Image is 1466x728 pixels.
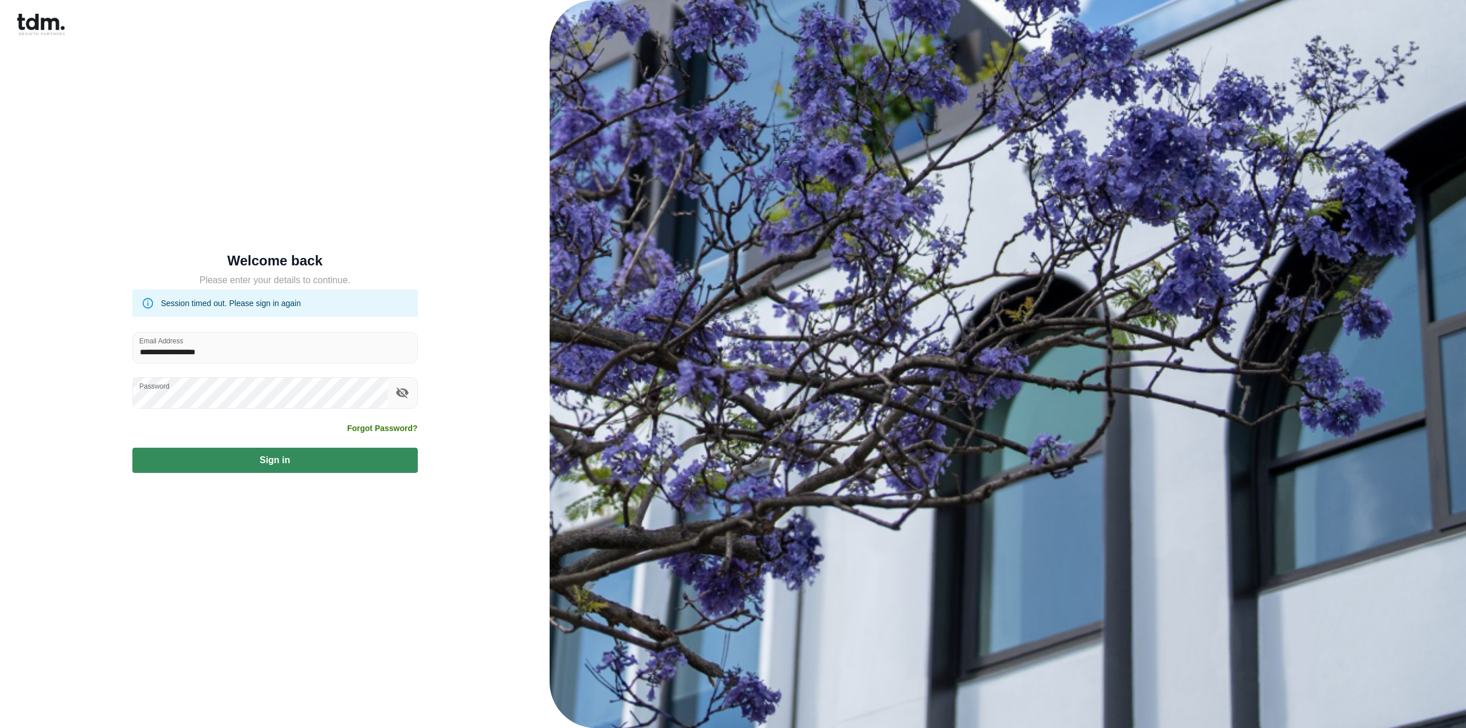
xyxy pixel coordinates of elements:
h5: Please enter your details to continue. [132,273,418,287]
label: Password [139,381,170,391]
div: Session timed out. Please sign in again [161,293,301,314]
label: Email Address [139,336,183,346]
a: Forgot Password? [347,422,418,434]
button: toggle password visibility [393,383,412,402]
h5: Welcome back [132,255,418,267]
button: Sign in [132,448,418,473]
